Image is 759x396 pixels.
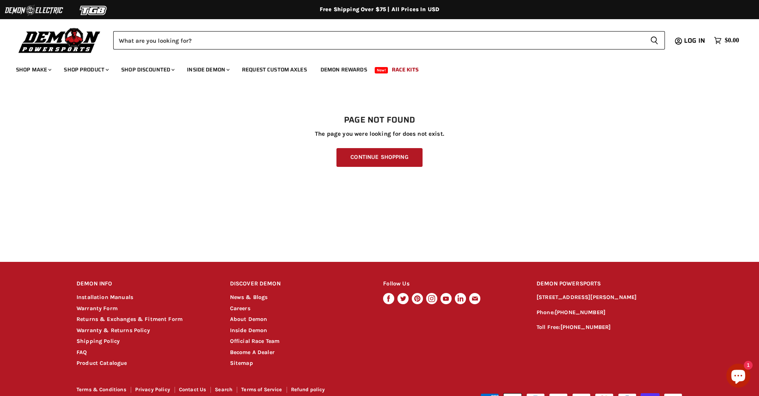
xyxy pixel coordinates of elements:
[537,293,682,302] p: [STREET_ADDRESS][PERSON_NAME]
[113,31,665,49] form: Product
[113,31,644,49] input: Search
[680,37,710,44] a: Log in
[181,61,234,78] a: Inside Demon
[315,61,373,78] a: Demon Rewards
[77,338,120,345] a: Shipping Policy
[77,115,682,125] h1: Page not found
[230,338,280,345] a: Official Race Team
[77,131,682,137] p: The page you were looking for does not exist.
[4,3,64,18] img: Demon Electric Logo 2
[537,308,682,317] p: Phone:
[77,305,118,312] a: Warranty Form
[16,26,103,54] img: Demon Powersports
[135,386,170,392] a: Privacy Policy
[64,3,124,18] img: TGB Logo 2
[684,36,705,46] span: Log in
[644,31,665,49] button: Search
[230,294,268,301] a: News & Blogs
[555,309,606,316] a: [PHONE_NUMBER]
[58,61,114,78] a: Shop Product
[375,67,388,73] span: New!
[77,275,215,293] h2: DEMON INFO
[230,316,267,323] a: About Demon
[537,275,682,293] h2: DEMON POWERSPORTS
[10,61,56,78] a: Shop Make
[77,349,87,356] a: FAQ
[383,275,521,293] h2: Follow Us
[291,386,325,392] a: Refund policy
[77,386,126,392] a: Terms & Conditions
[230,305,250,312] a: Careers
[215,386,232,392] a: Search
[560,324,611,331] a: [PHONE_NUMBER]
[230,360,253,366] a: Sitemap
[241,386,282,392] a: Terms of Service
[179,386,206,392] a: Contact Us
[725,37,739,44] span: $0.00
[386,61,425,78] a: Race Kits
[230,349,275,356] a: Become A Dealer
[724,364,753,390] inbox-online-store-chat: Shopify online store chat
[710,35,743,46] a: $0.00
[10,58,737,78] ul: Main menu
[77,360,127,366] a: Product Catalogue
[336,148,422,167] a: Continue Shopping
[77,316,183,323] a: Returns & Exchanges & Fitment Form
[77,294,133,301] a: Installation Manuals
[230,327,267,334] a: Inside Demon
[61,6,698,13] div: Free Shipping Over $75 | All Prices In USD
[236,61,313,78] a: Request Custom Axles
[77,387,380,395] nav: Footer
[115,61,179,78] a: Shop Discounted
[77,327,150,334] a: Warranty & Returns Policy
[230,275,368,293] h2: DISCOVER DEMON
[537,323,682,332] p: Toll Free:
